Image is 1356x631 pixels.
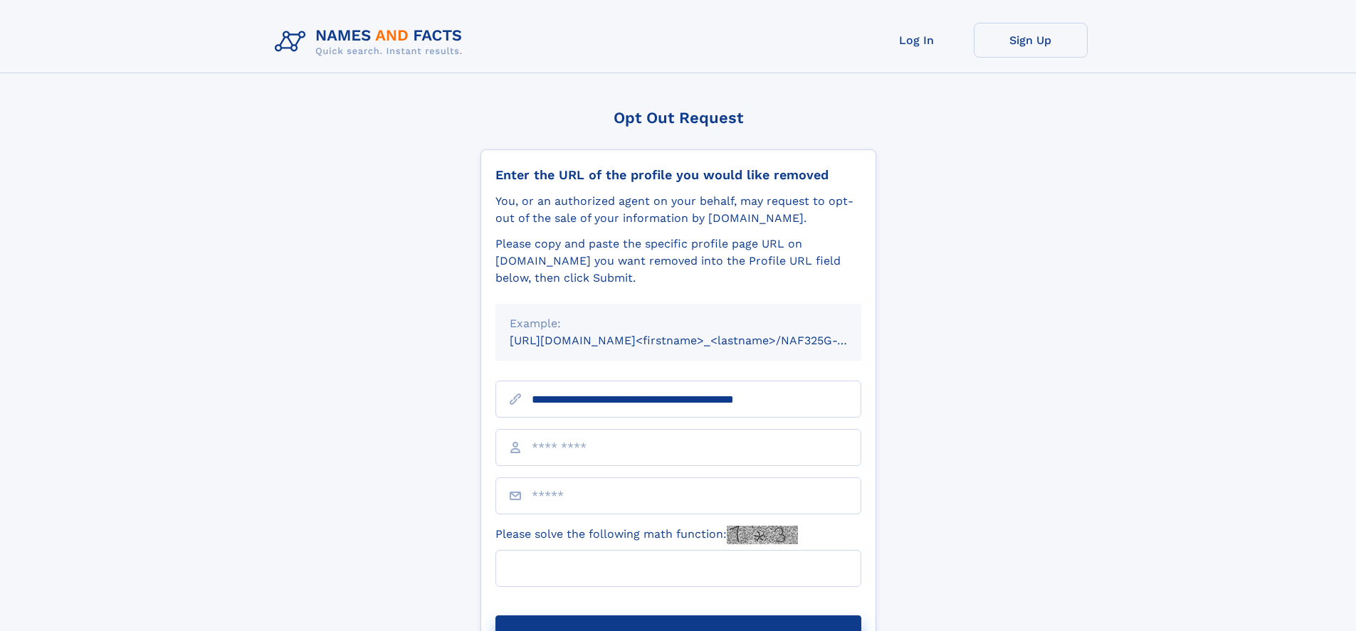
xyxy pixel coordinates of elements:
div: You, or an authorized agent on your behalf, may request to opt-out of the sale of your informatio... [495,193,861,227]
div: Please copy and paste the specific profile page URL on [DOMAIN_NAME] you want removed into the Pr... [495,235,861,287]
img: Logo Names and Facts [269,23,474,61]
a: Log In [860,23,974,58]
label: Please solve the following math function: [495,526,798,544]
div: Opt Out Request [480,109,876,127]
a: Sign Up [974,23,1088,58]
div: Example: [510,315,847,332]
div: Enter the URL of the profile you would like removed [495,167,861,183]
small: [URL][DOMAIN_NAME]<firstname>_<lastname>/NAF325G-xxxxxxxx [510,334,888,347]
